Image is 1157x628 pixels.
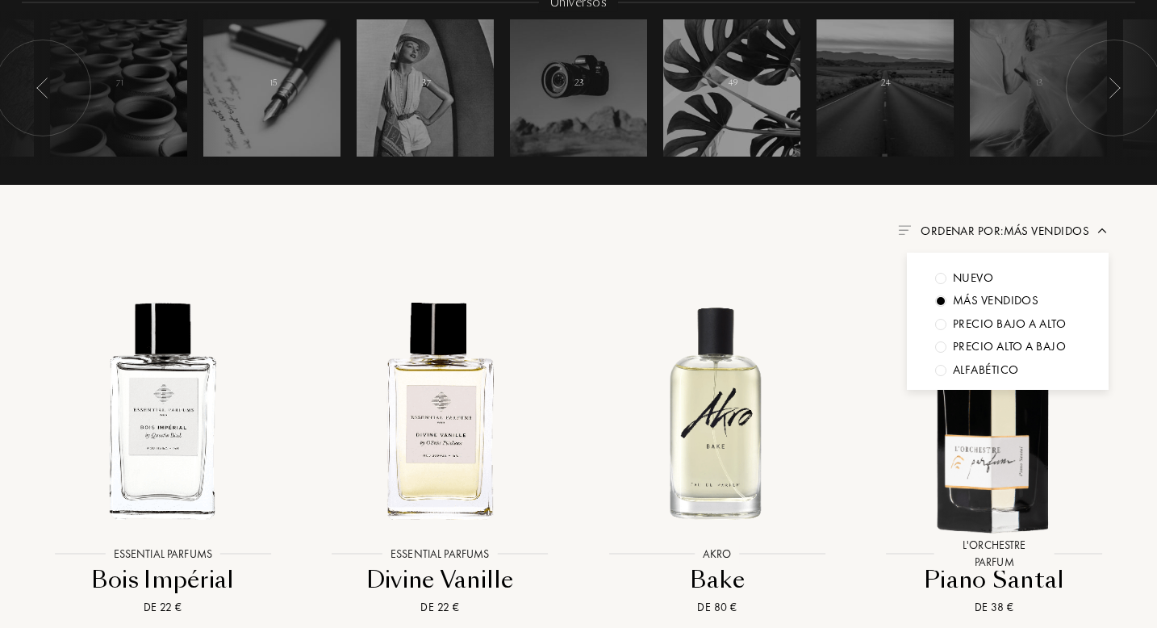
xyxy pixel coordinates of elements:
[875,599,1115,616] div: De 38 €
[953,361,1019,379] div: Alfabético
[953,337,1066,356] div: Precio alto a bajo
[953,269,993,287] div: Nuevo
[36,77,49,98] img: arr_left.svg
[592,287,842,536] img: Bake Akro
[870,287,1119,536] img: Piano Santal L'Orchestre Parfum
[269,77,277,89] span: 15
[38,287,287,536] img: Bois Impérial Essential Parfums
[43,599,283,616] div: De 22 €
[320,599,561,616] div: De 22 €
[953,315,1066,333] div: Precio bajo a alto
[1096,224,1109,237] img: arrow.png
[898,225,911,235] img: filter_by.png
[729,77,737,89] span: 49
[315,287,565,536] img: Divine Vanille Essential Parfums
[574,77,584,89] span: 23
[1108,77,1121,98] img: arr_left.svg
[597,599,837,616] div: De 80 €
[422,77,431,89] span: 37
[953,291,1038,310] div: Más vendidos
[881,77,891,89] span: 24
[921,223,1089,239] span: Ordenar por: Más vendidos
